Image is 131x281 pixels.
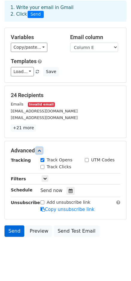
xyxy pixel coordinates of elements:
[11,43,47,52] a: Copy/paste...
[11,102,23,106] small: Emails
[70,34,121,41] h5: Email column
[43,67,59,76] button: Save
[54,225,99,237] a: Send Test Email
[40,207,94,212] a: Copy unsubscribe link
[11,158,31,163] strong: Tracking
[11,92,120,99] h5: 24 Recipients
[47,157,73,163] label: Track Opens
[28,102,55,107] small: Invalid email
[47,199,91,206] label: Add unsubscribe link
[6,4,125,18] div: 1. Write your email in Gmail 2. Click
[91,157,115,163] label: UTM Codes
[26,225,52,237] a: Preview
[101,252,131,281] iframe: Chat Widget
[11,176,26,181] strong: Filters
[4,225,24,237] a: Send
[11,115,78,120] small: [EMAIL_ADDRESS][DOMAIN_NAME]
[11,124,36,132] a: +21 more
[40,188,63,193] span: Send now
[11,58,37,64] a: Templates
[11,34,61,41] h5: Variables
[11,147,120,154] h5: Advanced
[11,67,34,76] a: Load...
[11,109,78,113] small: [EMAIL_ADDRESS][DOMAIN_NAME]
[47,164,71,170] label: Track Clicks
[28,11,44,18] span: Send
[11,200,40,205] strong: Unsubscribe
[11,188,32,192] strong: Schedule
